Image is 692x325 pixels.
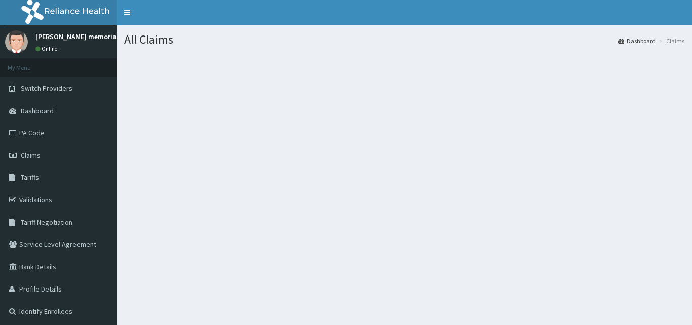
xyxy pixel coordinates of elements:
[35,33,183,40] p: [PERSON_NAME] memorial clinic and Maternity
[618,37,656,45] a: Dashboard
[21,106,54,115] span: Dashboard
[21,173,39,182] span: Tariffs
[35,45,60,52] a: Online
[657,37,684,45] li: Claims
[21,151,41,160] span: Claims
[21,218,72,227] span: Tariff Negotiation
[124,33,684,46] h1: All Claims
[21,84,72,93] span: Switch Providers
[5,30,28,53] img: User Image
